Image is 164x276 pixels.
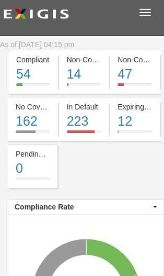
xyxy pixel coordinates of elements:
[16,112,50,131] div: 162
[67,54,101,65] div: Non-Compliant (Current)
[59,87,109,96] a: Non-Compliant14
[118,54,152,65] div: Non-Compliant (Expired)
[8,135,58,143] a: No Coverage162
[67,112,101,131] div: 223
[8,182,58,190] a: Pending Review0
[118,65,152,84] div: 47
[16,159,50,178] div: 0
[8,200,163,214] button: Compliance Rate
[110,87,160,96] a: Non-Compliant47
[16,54,50,65] div: Compliant
[118,102,152,112] div: Expiring Insurance
[110,135,160,143] a: Expiring Insurance12
[16,149,50,159] div: Pending Review
[59,135,109,143] a: In Default223
[16,65,50,84] div: 54
[16,102,50,112] div: No Coverage
[67,102,101,112] div: In Default
[8,87,58,96] a: Compliant54
[67,65,101,84] div: 14
[118,112,152,131] div: 12
[15,202,150,212] span: Compliance Rate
